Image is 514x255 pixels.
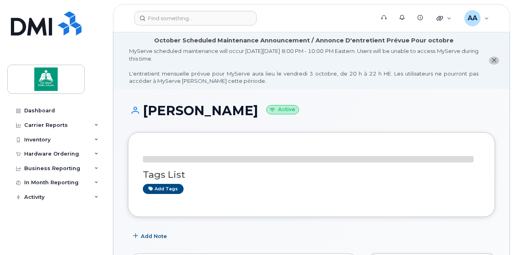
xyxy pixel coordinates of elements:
[266,105,299,114] small: Active
[129,47,478,85] div: MyServe scheduled maintenance will occur [DATE][DATE] 8:00 PM - 10:00 PM Eastern. Users will be u...
[489,57,499,65] button: close notification
[154,36,453,45] div: October Scheduled Maintenance Announcement / Annonce D'entretient Prévue Pour octobre
[128,229,174,244] button: Add Note
[143,170,480,180] h3: Tags List
[141,232,167,240] span: Add Note
[143,184,184,194] a: Add tags
[128,103,495,118] h1: [PERSON_NAME]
